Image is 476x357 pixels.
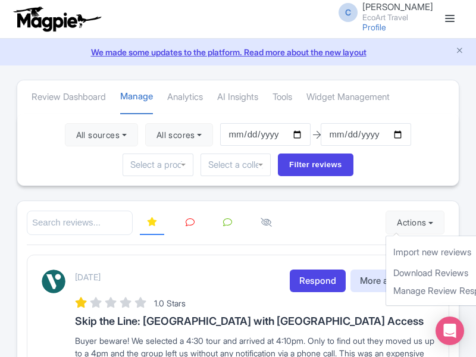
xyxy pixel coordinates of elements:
small: EcoArt Travel [362,14,433,21]
a: Manage [120,80,153,114]
a: Review Dashboard [32,81,106,114]
a: C [PERSON_NAME] EcoArt Travel [331,2,433,21]
button: All scores [145,123,214,147]
a: Respond [290,270,346,293]
span: [PERSON_NAME] [362,1,433,12]
a: We made some updates to the platform. Read more about the new layout [7,46,469,58]
img: Viator Logo [42,270,65,293]
button: More actions [350,270,434,293]
img: logo-ab69f6fb50320c5b225c76a69d11143b.png [11,6,103,32]
a: AI Insights [217,81,258,114]
a: Tools [273,81,292,114]
span: 1.0 Stars [154,298,186,308]
div: Open Intercom Messenger [436,317,464,345]
button: Actions [386,211,444,234]
a: Profile [362,22,386,32]
span: C [339,3,358,22]
a: Analytics [167,81,203,114]
h3: Skip the Line: [GEOGRAPHIC_DATA] with [GEOGRAPHIC_DATA] Access [75,315,434,327]
input: Filter reviews [278,154,353,176]
p: [DATE] [75,271,101,283]
a: Widget Management [306,81,390,114]
button: Close announcement [455,45,464,58]
input: Select a collection [208,159,263,170]
input: Search reviews... [27,211,133,235]
button: All sources [65,123,138,147]
input: Select a product [130,159,185,170]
